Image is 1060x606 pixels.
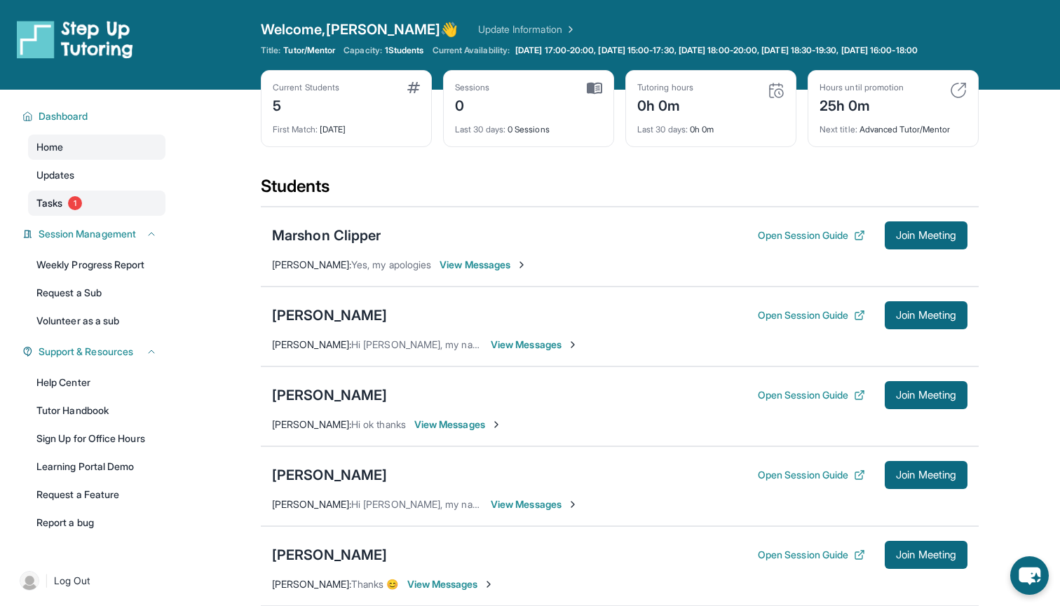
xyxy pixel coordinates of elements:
[39,227,136,241] span: Session Management
[261,20,458,39] span: Welcome, [PERSON_NAME] 👋
[407,82,420,93] img: card
[414,418,502,432] span: View Messages
[455,82,490,93] div: Sessions
[36,168,75,182] span: Updates
[637,82,693,93] div: Tutoring hours
[440,258,527,272] span: View Messages
[272,385,387,405] div: [PERSON_NAME]
[407,577,495,591] span: View Messages
[272,498,351,510] span: [PERSON_NAME] :
[28,426,165,451] a: Sign Up for Office Hours
[885,461,967,489] button: Join Meeting
[896,231,956,240] span: Join Meeting
[273,82,339,93] div: Current Students
[351,418,406,430] span: Hi ok thanks
[758,308,865,322] button: Open Session Guide
[768,82,784,99] img: card
[28,280,165,305] a: Request a Sub
[28,370,165,395] a: Help Center
[637,93,693,116] div: 0h 0m
[36,196,62,210] span: Tasks
[272,578,351,590] span: [PERSON_NAME] :
[896,311,956,319] span: Join Meeting
[39,345,133,359] span: Support & Resources
[567,499,578,510] img: Chevron-Right
[820,93,904,116] div: 25h 0m
[20,571,39,591] img: user-img
[261,45,280,56] span: Title:
[68,196,82,210] span: 1
[885,381,967,409] button: Join Meeting
[28,510,165,535] a: Report a bug
[587,82,602,95] img: card
[637,116,784,135] div: 0h 0m
[17,20,133,59] img: logo
[272,305,387,325] div: [PERSON_NAME]
[261,175,979,206] div: Students
[283,45,335,56] span: Tutor/Mentor
[758,468,865,482] button: Open Session Guide
[28,163,165,188] a: Updates
[455,116,602,135] div: 0 Sessions
[28,191,165,216] a: Tasks1
[950,82,967,99] img: card
[758,228,865,242] button: Open Session Guide
[885,541,967,569] button: Join Meeting
[273,124,318,135] span: First Match :
[33,109,157,123] button: Dashboard
[273,116,420,135] div: [DATE]
[1010,556,1049,595] button: chat-button
[567,339,578,350] img: Chevron-Right
[28,252,165,277] a: Weekly Progress Report
[344,45,382,56] span: Capacity:
[272,259,351,270] span: [PERSON_NAME] :
[45,572,48,589] span: |
[433,45,510,56] span: Current Availability:
[272,338,351,350] span: [PERSON_NAME] :
[896,391,956,399] span: Join Meeting
[885,221,967,249] button: Join Meeting
[351,259,431,270] span: Yes, my apologies
[272,226,381,245] div: Marshon Clipper
[385,45,424,56] span: 1 Students
[33,227,157,241] button: Session Management
[516,259,527,270] img: Chevron-Right
[54,574,90,588] span: Log Out
[758,388,865,402] button: Open Session Guide
[351,578,399,590] span: Thanks 😊
[483,579,494,590] img: Chevron-Right
[896,551,956,559] span: Join Meeting
[478,22,576,36] a: Update Information
[39,109,88,123] span: Dashboard
[28,454,165,479] a: Learning Portal Demo
[512,45,920,56] a: [DATE] 17:00-20:00, [DATE] 15:00-17:30, [DATE] 18:00-20:00, [DATE] 18:30-19:30, [DATE] 16:00-18:00
[28,135,165,160] a: Home
[272,545,387,565] div: [PERSON_NAME]
[33,345,157,359] button: Support & Resources
[455,93,490,116] div: 0
[36,140,63,154] span: Home
[896,471,956,479] span: Join Meeting
[28,482,165,507] a: Request a Feature
[455,124,505,135] span: Last 30 days :
[491,338,578,352] span: View Messages
[637,124,688,135] span: Last 30 days :
[758,548,865,562] button: Open Session Guide
[491,419,502,430] img: Chevron-Right
[820,82,904,93] div: Hours until promotion
[885,301,967,329] button: Join Meeting
[562,22,576,36] img: Chevron Right
[273,93,339,116] div: 5
[28,308,165,333] a: Volunteer as a sub
[272,418,351,430] span: [PERSON_NAME] :
[515,45,918,56] span: [DATE] 17:00-20:00, [DATE] 15:00-17:30, [DATE] 18:00-20:00, [DATE] 18:30-19:30, [DATE] 16:00-18:00
[820,124,857,135] span: Next title :
[272,465,387,485] div: [PERSON_NAME]
[14,565,165,596] a: |Log Out
[28,398,165,423] a: Tutor Handbook
[491,497,578,511] span: View Messages
[820,116,967,135] div: Advanced Tutor/Mentor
